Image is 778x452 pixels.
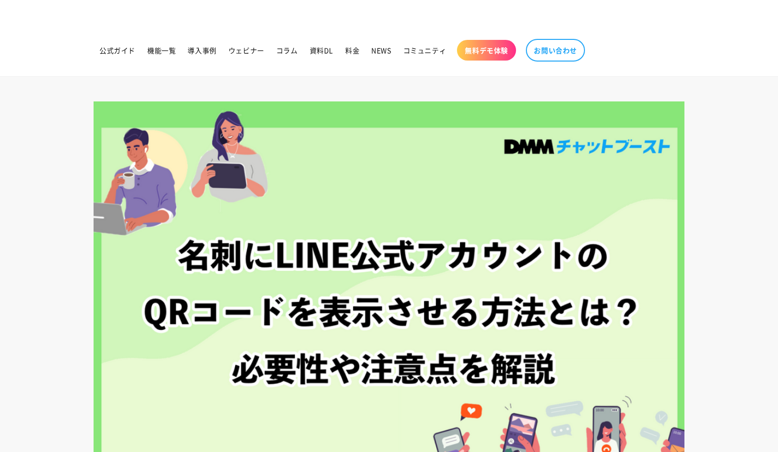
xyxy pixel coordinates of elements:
a: 機能一覧 [141,40,182,61]
a: 資料DL [304,40,339,61]
span: 導入事例 [188,46,216,55]
span: コラム [276,46,298,55]
span: 料金 [345,46,359,55]
a: 導入事例 [182,40,222,61]
a: お問い合わせ [526,39,585,62]
span: コミュニティ [403,46,447,55]
span: 資料DL [310,46,333,55]
span: ウェビナー [228,46,264,55]
span: 公式ガイド [99,46,135,55]
span: 機能一覧 [147,46,176,55]
a: 公式ガイド [94,40,141,61]
a: コミュニティ [397,40,453,61]
a: 料金 [339,40,365,61]
a: コラム [270,40,304,61]
span: NEWS [371,46,391,55]
span: 無料デモ体験 [465,46,508,55]
a: NEWS [365,40,397,61]
a: 無料デモ体験 [457,40,516,61]
a: ウェビナー [223,40,270,61]
span: お問い合わせ [534,46,577,55]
